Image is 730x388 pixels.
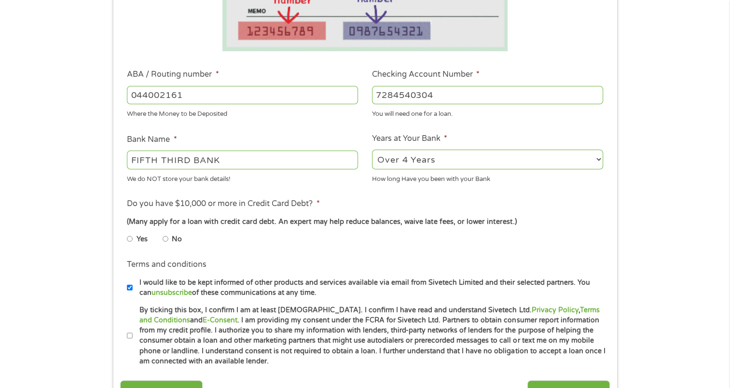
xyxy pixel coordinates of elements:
[372,134,447,144] label: Years at Your Bank
[372,171,603,184] div: How long Have you been with your Bank
[127,217,603,227] div: (Many apply for a loan with credit card debt. An expert may help reduce balances, waive late fees...
[372,86,603,104] input: 345634636
[127,69,219,80] label: ABA / Routing number
[133,305,606,367] label: By ticking this box, I confirm I am at least [DEMOGRAPHIC_DATA]. I confirm I have read and unders...
[172,234,182,245] label: No
[127,171,358,184] div: We do NOT store your bank details!
[127,106,358,119] div: Where the Money to be Deposited
[372,69,480,80] label: Checking Account Number
[127,135,177,145] label: Bank Name
[127,260,207,270] label: Terms and conditions
[133,277,606,298] label: I would like to be kept informed of other products and services available via email from Sivetech...
[152,289,192,297] a: unsubscribe
[137,234,148,245] label: Yes
[531,306,578,314] a: Privacy Policy
[127,199,319,209] label: Do you have $10,000 or more in Credit Card Debt?
[203,316,237,324] a: E-Consent
[139,306,599,324] a: Terms and Conditions
[372,106,603,119] div: You will need one for a loan.
[127,86,358,104] input: 263177916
